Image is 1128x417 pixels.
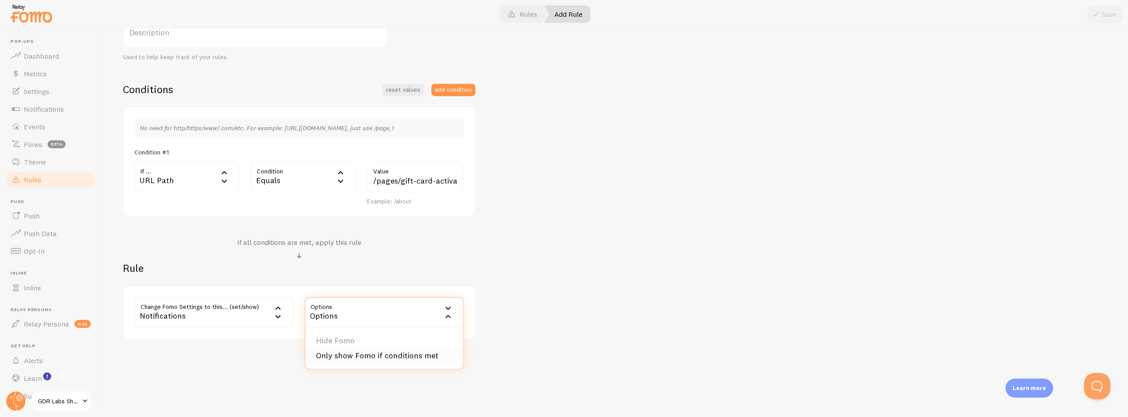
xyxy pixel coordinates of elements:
[123,17,387,48] label: Description
[123,53,387,61] div: Used to help keep track of your rules.
[24,87,49,96] span: Settings
[24,229,57,238] span: Push Data
[304,297,464,328] div: Options
[5,279,96,297] a: Inline
[24,158,46,166] span: Theme
[5,135,96,153] a: Flows beta
[1013,384,1046,392] p: Learn more
[134,162,240,192] div: URL Path
[5,118,96,135] a: Events
[24,52,59,60] span: Dashboard
[11,343,96,349] span: Get Help
[134,148,169,156] h5: Condition #1
[24,105,64,113] span: Notifications
[5,171,96,188] a: Rules
[24,319,69,328] span: Relay Persona
[5,315,96,333] a: Relay Persona new
[382,84,424,96] button: reset values
[11,307,96,313] span: Relay Persona
[5,387,96,405] a: Support
[24,69,47,78] span: Metrics
[24,247,45,255] span: Opt-In
[5,242,96,260] a: Opt-In
[431,84,475,96] button: add condition
[140,124,459,132] p: No need for http/https/www/.com/etc. For example: [URL][DOMAIN_NAME], just use /page_1
[24,374,42,383] span: Learn
[134,297,294,328] div: Notifications
[5,65,96,83] a: Metrics
[5,369,96,387] a: Learn
[123,261,475,275] h2: Rule
[9,2,53,25] img: fomo-relay-logo-orange.svg
[367,198,464,206] div: Example: /about
[5,100,96,118] a: Notifications
[367,162,464,177] label: Value
[74,320,91,328] span: new
[24,122,45,131] span: Events
[24,211,40,220] span: Push
[1084,373,1110,399] iframe: Help Scout Beacon - Open
[43,372,51,380] svg: <p>Watch New Feature Tutorials!</p>
[24,140,42,149] span: Flows
[5,207,96,225] a: Push
[5,225,96,242] a: Push Data
[38,396,80,406] span: GDR Labs Shopify Website
[305,348,463,364] li: Only show Fomo if conditions met
[24,283,41,292] span: Inline
[11,199,96,205] span: Push
[123,83,173,96] h2: Conditions
[251,162,356,192] div: Equals
[11,270,96,276] span: Inline
[5,47,96,65] a: Dashboard
[1006,379,1053,398] div: Learn more
[24,356,43,365] span: Alerts
[24,175,41,184] span: Rules
[305,333,463,349] li: Hide Fomo
[11,39,96,45] span: Pop-ups
[5,153,96,171] a: Theme
[32,391,91,412] a: GDR Labs Shopify Website
[237,238,361,247] h4: If all conditions are met, apply this rule
[48,140,66,148] span: beta
[5,352,96,369] a: Alerts
[5,83,96,100] a: Settings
